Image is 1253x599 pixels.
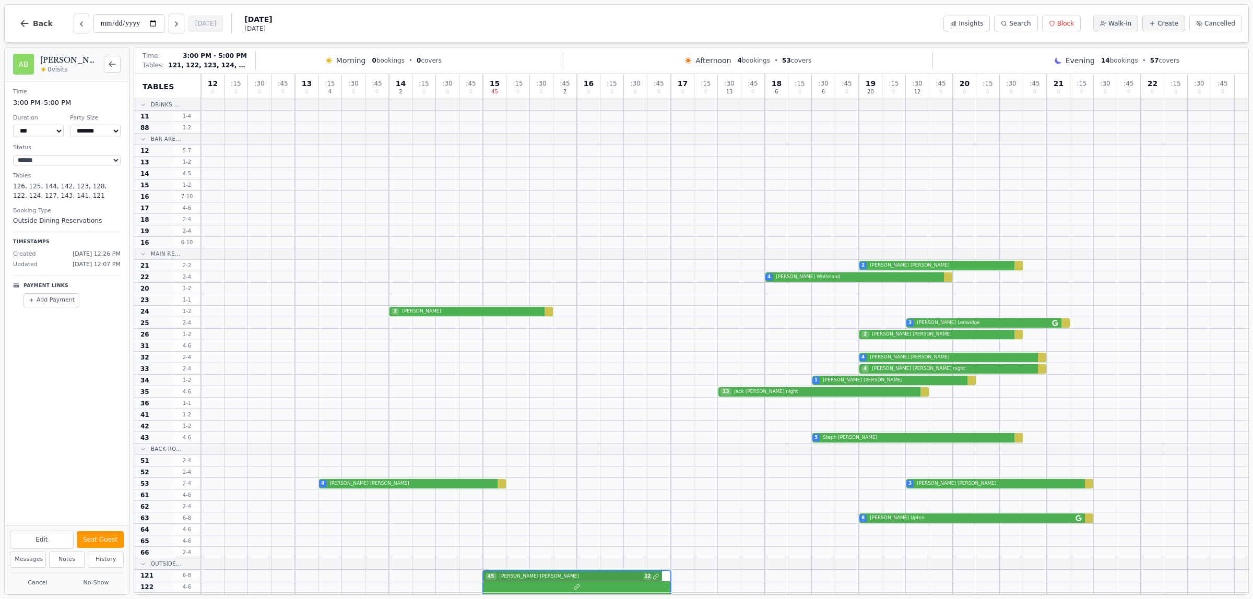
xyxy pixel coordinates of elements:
[140,457,149,465] span: 51
[1221,89,1224,94] span: 0
[1066,55,1095,66] span: Evening
[1194,80,1204,87] span: : 30
[701,80,711,87] span: : 15
[234,89,238,94] span: 0
[258,89,261,94] span: 0
[821,434,1011,441] span: Steph [PERSON_NAME]
[1198,89,1201,94] span: 0
[174,502,199,510] span: 2 - 4
[23,282,68,290] p: Payment Links
[174,158,199,166] span: 1 - 2
[1124,80,1133,87] span: : 45
[915,480,1082,487] span: [PERSON_NAME] [PERSON_NAME]
[174,457,199,464] span: 2 - 4
[814,434,818,441] span: 5
[49,552,85,568] button: Notes
[10,577,65,590] button: Cancel
[1150,57,1159,64] span: 57
[842,80,852,87] span: : 45
[469,89,472,94] span: 0
[1127,89,1130,94] span: 0
[77,531,124,548] button: Seat Guest
[328,89,332,94] span: 4
[174,124,199,131] span: 1 - 2
[867,89,874,94] span: 20
[861,262,865,269] span: 2
[174,307,199,315] span: 1 - 2
[174,353,199,361] span: 2 - 4
[140,147,149,155] span: 12
[33,20,53,27] span: Back
[13,238,121,246] p: Timestamps
[23,293,79,307] button: Add Payment
[305,89,308,94] span: 0
[1080,89,1083,94] span: 0
[630,80,640,87] span: : 30
[563,89,566,94] span: 2
[140,388,149,396] span: 35
[681,89,684,94] span: 0
[695,55,731,66] span: Afternoon
[174,434,199,441] span: 4 - 6
[704,89,707,94] span: 0
[1108,19,1131,28] span: Walk-in
[400,308,541,315] span: [PERSON_NAME]
[748,80,758,87] span: : 45
[174,537,199,545] span: 4 - 6
[174,491,199,499] span: 4 - 6
[868,514,1074,522] span: [PERSON_NAME] Upton
[644,573,652,580] span: 12
[774,56,778,65] span: •
[914,89,921,94] span: 12
[587,89,590,94] span: 0
[720,388,731,396] span: 13
[889,80,899,87] span: : 15
[1189,16,1242,31] button: Cancelled
[13,182,121,200] dd: 126, 125, 144, 142, 123, 128, 122, 124, 127, 143, 141, 121
[1054,80,1063,87] span: 21
[278,80,288,87] span: : 45
[915,319,1051,327] span: [PERSON_NAME] Ledwidge
[211,89,214,94] span: 0
[140,468,149,476] span: 52
[13,250,36,259] span: Created
[13,216,121,225] dd: Outside Dining Reservations
[1148,80,1157,87] span: 22
[140,342,149,350] span: 31
[607,80,617,87] span: : 15
[140,273,149,281] span: 22
[327,480,494,487] span: [PERSON_NAME] [PERSON_NAME]
[244,14,272,25] span: [DATE]
[513,80,523,87] span: : 15
[1157,19,1178,28] span: Create
[140,204,149,212] span: 17
[1100,80,1110,87] span: : 30
[174,388,199,396] span: 4 - 6
[140,227,149,235] span: 19
[1142,56,1146,65] span: •
[174,514,199,522] span: 6 - 8
[174,261,199,269] span: 2 - 2
[151,101,180,109] span: Drinks ...
[516,89,519,94] span: 0
[372,80,382,87] span: : 45
[868,262,1011,269] span: [PERSON_NAME] [PERSON_NAME]
[821,377,964,384] span: [PERSON_NAME] [PERSON_NAME]
[726,89,733,94] span: 13
[140,181,149,189] span: 15
[1033,89,1036,94] span: 0
[782,56,811,65] span: covers
[140,330,149,339] span: 26
[140,583,153,591] span: 122
[140,284,149,293] span: 20
[174,583,199,591] span: 4 - 6
[486,573,497,580] span: 45
[140,319,149,327] span: 25
[1057,89,1060,94] span: 0
[466,80,476,87] span: : 45
[174,170,199,177] span: 4 - 5
[782,57,791,64] span: 53
[1101,56,1138,65] span: bookings
[174,525,199,533] span: 4 - 6
[1171,80,1180,87] span: : 15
